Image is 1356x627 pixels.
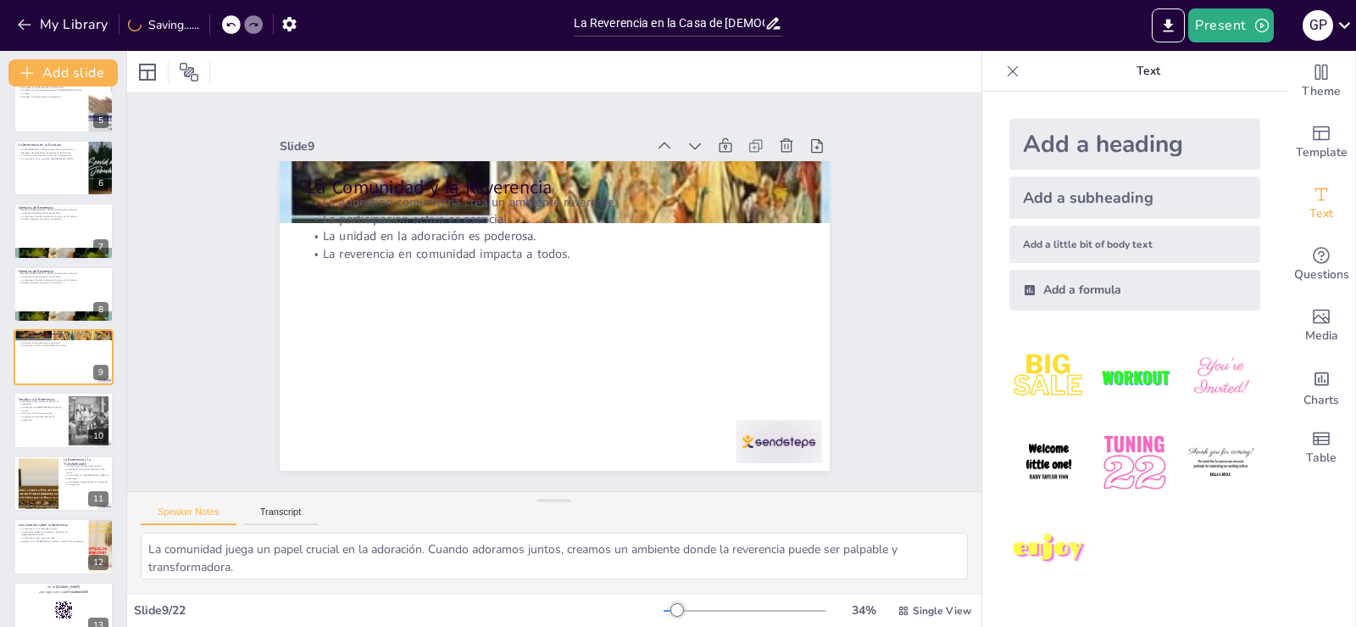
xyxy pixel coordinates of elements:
[1303,8,1333,42] button: G P
[19,341,108,344] p: La unidad en la adoración es poderosa.
[14,518,114,574] div: 12
[1009,176,1260,219] div: Add a subheading
[64,465,108,468] p: La reverencia transforma el corazón.
[8,59,118,87] button: Add slide
[19,278,108,282] p: La reverencia ha sido constante a lo largo de la historia.
[19,148,84,151] p: La [DEMOGRAPHIC_DATA] instruye sobre la adoración.
[14,77,114,133] div: 5
[19,88,84,94] p: Un deseo genuino de encontrarse con [DEMOGRAPHIC_DATA] es clave.
[88,555,108,570] div: 12
[14,329,114,385] div: 9
[19,86,84,89] p: El respeto es fundamental en la adoración.
[88,428,108,444] div: 10
[1009,119,1260,170] div: Add a heading
[134,59,161,86] div: Layout
[19,396,64,401] p: Desafíos a la Reverencia
[1181,423,1260,502] img: 6.jpeg
[1095,423,1174,502] img: 5.jpeg
[307,245,802,262] p: La reverencia en comunidad impacta a todos.
[1302,82,1341,101] span: Theme
[19,212,108,216] p: La postura de adoración es significativa.
[1188,8,1273,42] button: Present
[19,589,108,594] p: and login with code
[1309,204,1333,223] span: Text
[243,507,319,525] button: Transcript
[1026,51,1270,92] p: Text
[1306,449,1337,467] span: Table
[19,530,84,536] p: La adoración debe ser auténtica y centrada en [DEMOGRAPHIC_DATA].
[19,218,108,221] p: Estudiar ejemplos nos guía en la práctica.
[1296,143,1348,162] span: Template
[19,406,64,411] p: La atención en [DEMOGRAPHIC_DATA] es crucial.
[14,140,114,196] div: 6
[14,456,114,512] div: 11
[843,602,884,619] div: 34 %
[56,585,81,589] strong: [DOMAIN_NAME]
[1287,51,1355,112] div: Change the overall theme
[19,209,108,212] p: Ejemplos [DEMOGRAPHIC_DATA] de adoración reverente.
[574,11,765,36] input: Insert title
[19,151,84,154] p: Ejemplos de adoradores reverentes en la Escritura.
[19,335,108,339] p: La adoración comunitaria crea un ambiente reverente.
[1294,266,1349,284] span: Questions
[19,154,84,158] p: La adoración en espíritu y verdad es fundamental.
[19,585,108,590] p: Go to
[19,415,64,421] p: La disciplina espiritual fomenta la reverencia.
[134,602,664,619] div: Slide 9 / 22
[141,507,236,525] button: Speaker Notes
[19,95,84,98] p: Actitudes cultivadas hacen la diferencia.
[19,272,108,276] p: Ejemplos [DEMOGRAPHIC_DATA] de adoración reverente.
[14,392,114,448] div: 10
[93,176,108,191] div: 6
[280,138,647,154] div: Slide 9
[1287,295,1355,356] div: Add images, graphics, shapes or video
[1303,10,1333,41] div: G P
[1181,338,1260,417] img: 3.jpeg
[14,266,114,322] div: 8
[179,62,199,82] span: Position
[19,268,108,273] p: Ejemplos de Reverencia
[1152,8,1185,42] button: Export to PowerPoint
[19,143,84,148] p: La Reverencia en la Escritura
[19,205,108,210] p: Ejemplos de Reverencia
[128,17,199,33] div: Saving......
[64,457,108,467] p: La Reverencia y la Transformación
[93,365,108,380] div: 9
[19,411,64,415] p: Minimizar distracciones es vital.
[1305,327,1338,345] span: Media
[64,480,108,486] p: La humildad y dependencia son frutos de la reverencia.
[307,174,802,199] p: La Comunidad y la Reverencia
[1009,338,1088,417] img: 1.jpeg
[19,339,108,342] p: La participación activa es esencial.
[19,540,84,543] p: Glorificamos a [DEMOGRAPHIC_DATA] a través de la reverencia.
[19,275,108,278] p: La postura de adoración es significativa.
[1287,234,1355,295] div: Get real-time input from your audience
[19,399,64,405] p: Las distracciones modernas afectan la adoración.
[1009,423,1088,502] img: 4.jpeg
[1009,270,1260,311] div: Add a formula
[1287,173,1355,234] div: Add text boxes
[93,239,108,255] div: 7
[307,227,802,244] p: La unidad en la adoración es poderosa.
[1287,112,1355,173] div: Add ready made slides
[13,11,115,38] button: My Library
[14,203,114,259] div: 7
[64,467,108,473] p: La adoración reverente impacta la vida diaria.
[19,344,108,348] p: La reverencia en comunidad impacta a todos.
[19,216,108,219] p: La reverencia ha sido constante a lo largo de la historia.
[19,537,84,540] p: La reverencia como estilo de vida.
[913,604,971,618] span: Single View
[19,528,84,531] p: La reverencia es un llamado a todos.
[88,491,108,507] div: 11
[19,282,108,285] p: Estudiar ejemplos nos guía en la práctica.
[1009,226,1260,263] div: Add a little bit of body text
[1303,391,1339,410] span: Charts
[93,113,108,128] div: 5
[1095,338,1174,417] img: 2.jpeg
[307,193,802,210] p: La adoración comunitaria crea un ambiente reverente.
[19,332,108,337] p: La Comunidad y la Reverencia
[1009,510,1088,589] img: 7.jpeg
[1287,356,1355,417] div: Add charts and graphs
[93,302,108,317] div: 8
[19,158,84,161] p: La reverencia es un mandato [DEMOGRAPHIC_DATA].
